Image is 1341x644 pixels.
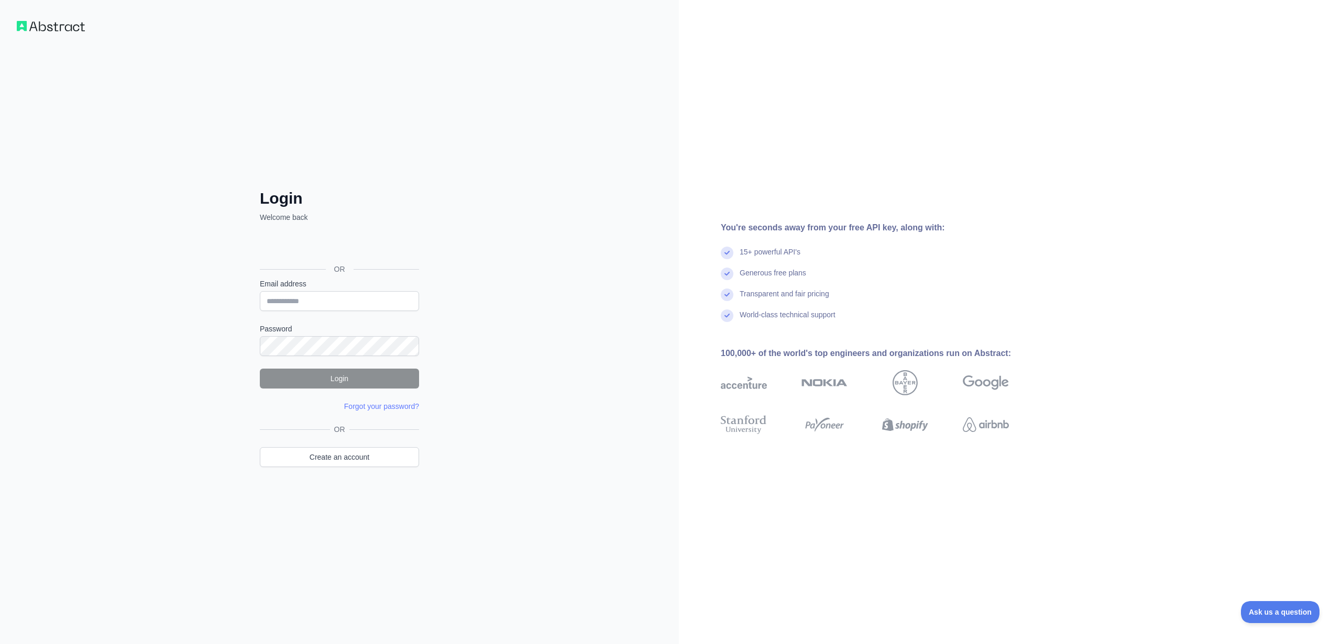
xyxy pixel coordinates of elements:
div: 100,000+ of the world's top engineers and organizations run on Abstract: [721,347,1042,360]
div: Generous free plans [740,268,806,288]
span: OR [330,424,349,435]
div: Transparent and fair pricing [740,288,829,309]
img: stanford university [721,413,767,436]
label: Email address [260,279,419,289]
span: OR [326,264,354,274]
p: Welcome back [260,212,419,223]
img: check mark [721,288,733,301]
a: Forgot your password? [344,402,419,410]
img: check mark [721,268,733,280]
img: shopify [882,413,928,436]
img: airbnb [963,413,1009,436]
div: You're seconds away from your free API key, along with: [721,221,1042,234]
iframe: Toggle Customer Support [1241,601,1320,623]
img: accenture [721,370,767,395]
img: google [963,370,1009,395]
img: check mark [721,247,733,259]
img: check mark [721,309,733,322]
button: Login [260,369,419,388]
iframe: To enrich screen reader interactions, please activate Accessibility in Grammarly extension settings [255,234,422,257]
img: payoneer [801,413,848,436]
a: Create an account [260,447,419,467]
div: 15+ powerful API's [740,247,800,268]
div: World-class technical support [740,309,836,330]
img: Workflow [17,21,85,31]
h2: Login [260,189,419,208]
img: bayer [893,370,918,395]
img: nokia [801,370,848,395]
label: Password [260,324,419,334]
